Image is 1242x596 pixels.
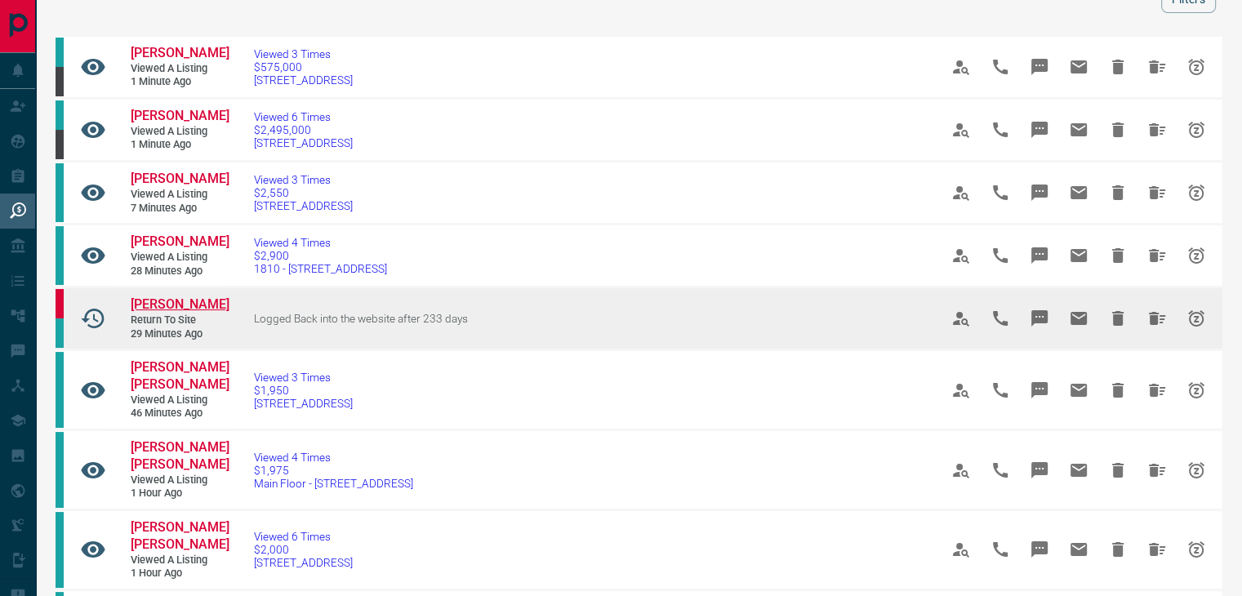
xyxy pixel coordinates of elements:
span: [PERSON_NAME] [131,45,229,60]
a: [PERSON_NAME] [131,45,229,62]
span: Hide [1098,173,1137,212]
div: condos.ca [56,318,64,348]
span: $2,495,000 [254,123,353,136]
span: Email [1059,110,1098,149]
span: Snooze [1177,47,1216,87]
span: [PERSON_NAME] [131,234,229,249]
span: Email [1059,530,1098,569]
span: [PERSON_NAME] [PERSON_NAME] [131,519,229,552]
span: Snooze [1177,371,1216,410]
span: Snooze [1177,530,1216,569]
span: 28 minutes ago [131,265,229,278]
div: condos.ca [56,432,64,508]
span: Email [1059,371,1098,410]
span: Hide All from Ngoc Ha Duong [1137,530,1177,569]
span: Viewed a Listing [131,554,229,567]
span: Call [981,451,1020,490]
a: Viewed 4 Times$1,975Main Floor - [STREET_ADDRESS] [254,451,413,490]
span: Hide All from Natasa Tomas [1137,173,1177,212]
span: View Profile [942,530,981,569]
span: Snooze [1177,173,1216,212]
div: condos.ca [56,352,64,428]
span: Email [1059,451,1098,490]
span: View Profile [942,110,981,149]
a: [PERSON_NAME] [PERSON_NAME] [131,359,229,394]
span: Hide [1098,530,1137,569]
a: [PERSON_NAME] [PERSON_NAME] [131,439,229,474]
span: 1 minute ago [131,138,229,152]
span: [PERSON_NAME] [131,171,229,186]
a: Viewed 4 Times$2,9001810 - [STREET_ADDRESS] [254,236,387,275]
span: Email [1059,173,1098,212]
span: [STREET_ADDRESS] [254,73,353,87]
div: property.ca [56,289,64,318]
span: [STREET_ADDRESS] [254,136,353,149]
span: Message [1020,110,1059,149]
span: Call [981,530,1020,569]
span: View Profile [942,173,981,212]
span: [STREET_ADDRESS] [254,199,353,212]
span: Email [1059,236,1098,275]
a: [PERSON_NAME] [131,171,229,188]
span: View Profile [942,451,981,490]
span: Message [1020,371,1059,410]
span: Viewed 3 Times [254,173,353,186]
span: Viewed 4 Times [254,236,387,249]
span: Call [981,47,1020,87]
span: Call [981,371,1020,410]
span: Viewed a Listing [131,125,229,139]
span: 46 minutes ago [131,407,229,420]
a: [PERSON_NAME] [131,234,229,251]
a: Viewed 6 Times$2,000[STREET_ADDRESS] [254,530,353,569]
span: Message [1020,530,1059,569]
span: Hide [1098,299,1137,338]
span: 1 minute ago [131,75,229,89]
span: Call [981,173,1020,212]
a: [PERSON_NAME] [131,296,229,314]
span: Viewed a Listing [131,188,229,202]
span: Viewed a Listing [131,394,229,407]
span: $2,000 [254,543,353,556]
span: Message [1020,299,1059,338]
span: Email [1059,299,1098,338]
span: Logged Back into the website after 233 days [254,312,468,325]
span: Call [981,110,1020,149]
div: condos.ca [56,163,64,222]
a: Viewed 3 Times$2,550[STREET_ADDRESS] [254,173,353,212]
span: Hide All from Ngoc Ha Duong [1137,371,1177,410]
span: Main Floor - [STREET_ADDRESS] [254,477,413,490]
span: Viewed 3 Times [254,47,353,60]
span: 1 hour ago [131,487,229,500]
span: [PERSON_NAME] [PERSON_NAME] [131,439,229,472]
span: Message [1020,451,1059,490]
span: 7 minutes ago [131,202,229,216]
span: [PERSON_NAME] [PERSON_NAME] [131,359,229,392]
span: View Profile [942,299,981,338]
span: Snooze [1177,110,1216,149]
span: Viewed 6 Times [254,110,353,123]
span: Hide [1098,371,1137,410]
span: Return to Site [131,314,229,327]
span: Hide [1098,110,1137,149]
a: Viewed 3 Times$1,950[STREET_ADDRESS] [254,371,353,410]
div: condos.ca [56,226,64,285]
span: Snooze [1177,299,1216,338]
span: Hide [1098,236,1137,275]
span: Message [1020,236,1059,275]
span: Hide All from Ngoc Ha Duong [1137,451,1177,490]
span: Hide All from Carolyn Porteous [1137,299,1177,338]
span: View Profile [942,371,981,410]
span: 1810 - [STREET_ADDRESS] [254,262,387,275]
span: Viewed a Listing [131,474,229,487]
span: Hide [1098,47,1137,87]
span: Hide All from Sumin Kim [1137,236,1177,275]
a: [PERSON_NAME] [PERSON_NAME] [131,519,229,554]
span: Call [981,299,1020,338]
span: 1 hour ago [131,567,229,580]
a: Viewed 3 Times$575,000[STREET_ADDRESS] [254,47,353,87]
span: Call [981,236,1020,275]
div: mrloft.ca [56,67,64,96]
span: [PERSON_NAME] [131,296,229,312]
span: $2,900 [254,249,387,262]
span: $1,950 [254,384,353,397]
